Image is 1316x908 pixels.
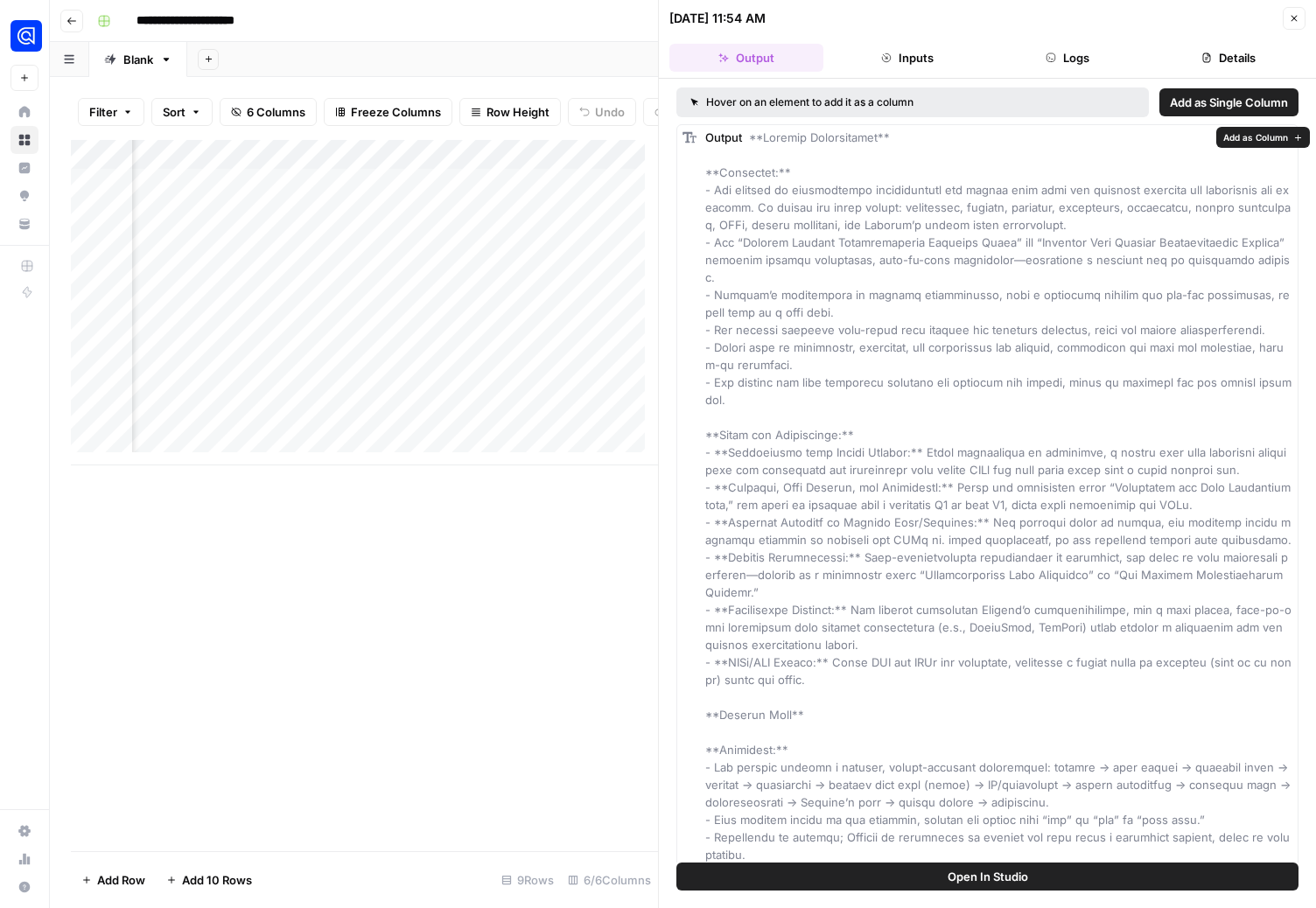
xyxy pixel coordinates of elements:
[10,182,38,210] a: Opportunities
[669,10,766,27] div: [DATE] 11:54 AM
[10,126,38,154] a: Browse
[459,98,561,126] button: Row Height
[151,98,213,126] button: Sort
[705,130,742,144] span: Output
[948,868,1028,885] span: Open In Studio
[247,103,305,121] span: 6 Columns
[1159,88,1298,116] button: Add as Single Column
[10,154,38,182] a: Insights
[156,866,262,894] button: Add 10 Rows
[669,44,823,72] button: Output
[10,20,42,52] img: Engine Logo
[568,98,636,126] button: Undo
[351,103,441,121] span: Freeze Columns
[1170,94,1288,111] span: Add as Single Column
[10,817,38,845] a: Settings
[991,44,1145,72] button: Logs
[220,98,317,126] button: 6 Columns
[123,51,153,68] div: Blank
[10,845,38,873] a: Usage
[830,44,984,72] button: Inputs
[486,103,549,121] span: Row Height
[97,871,145,889] span: Add Row
[10,98,38,126] a: Home
[163,103,185,121] span: Sort
[561,866,658,894] div: 6/6 Columns
[182,871,252,889] span: Add 10 Rows
[10,14,38,58] button: Workspace: Engine
[676,863,1298,891] button: Open In Studio
[10,210,38,238] a: Your Data
[595,103,625,121] span: Undo
[494,866,561,894] div: 9 Rows
[324,98,452,126] button: Freeze Columns
[690,94,1025,110] div: Hover on an element to add it as a column
[1151,44,1305,72] button: Details
[89,42,187,77] a: Blank
[78,98,144,126] button: Filter
[89,103,117,121] span: Filter
[10,873,38,901] button: Help + Support
[71,866,156,894] button: Add Row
